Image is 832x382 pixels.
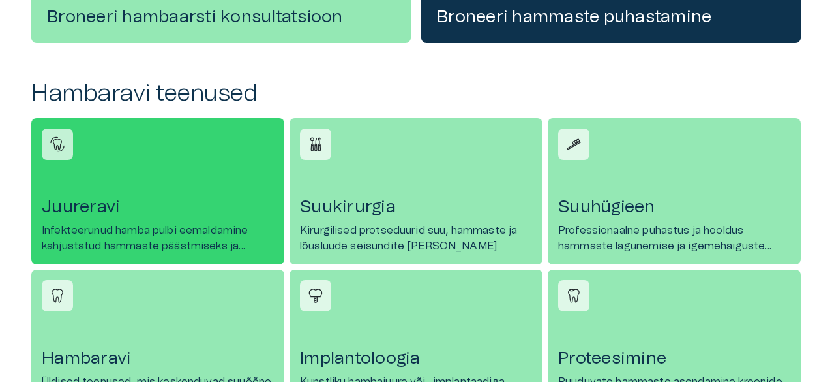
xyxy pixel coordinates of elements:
[306,286,325,306] img: Implantoloogia icon
[31,80,801,108] h2: Hambaravi teenused
[306,135,325,154] img: Suukirurgia icon
[42,223,274,254] p: Infekteerunud hamba pulbi eemaldamine kahjustatud hammaste päästmiseks ja taastamiseks
[42,197,274,217] h4: Juureravi
[558,348,790,369] h4: Proteesimine
[437,7,785,27] h4: Broneeri hammaste puhastamine
[300,348,532,369] h4: Implantoloogia
[300,197,532,217] h4: Suukirurgia
[48,135,67,154] img: Juureravi icon
[42,348,274,369] h4: Hambaravi
[564,135,584,154] img: Suuhügieen icon
[558,197,790,217] h4: Suuhügieen
[48,286,67,306] img: Hambaravi icon
[558,223,790,254] p: Professionaalne puhastus ja hooldus hammaste lagunemise ja igemehaiguste ennetamiseks
[564,286,584,306] img: Proteesimine icon
[47,7,395,27] h4: Broneeri hambaarsti konsultatsioon
[300,223,532,254] p: Kirurgilised protseduurid suu, hammaste ja lõualuude seisundite [PERSON_NAME]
